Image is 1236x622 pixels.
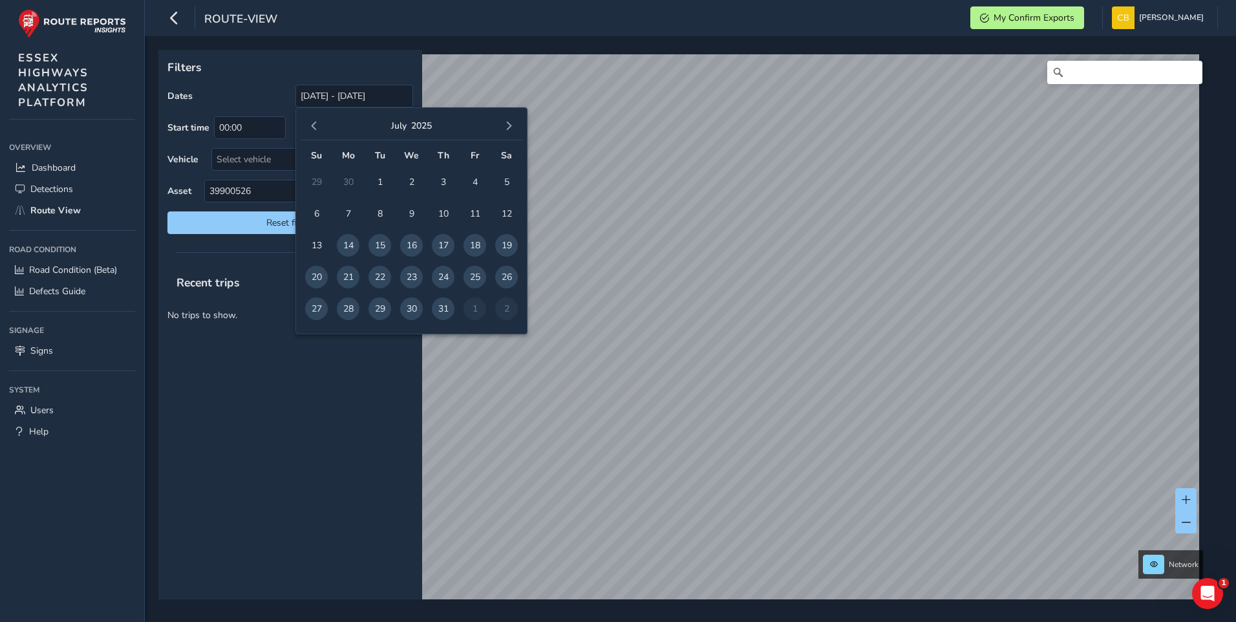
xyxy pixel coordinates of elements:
[1112,6,1208,29] button: [PERSON_NAME]
[167,90,193,102] label: Dates
[9,400,135,421] a: Users
[400,297,423,320] span: 30
[9,321,135,340] div: Signage
[391,120,407,132] button: July
[167,122,209,134] label: Start time
[311,149,322,162] span: Su
[204,11,277,29] span: route-view
[438,149,449,162] span: Th
[432,234,454,257] span: 17
[495,266,518,288] span: 26
[9,240,135,259] div: Road Condition
[342,149,355,162] span: Mo
[32,162,76,174] span: Dashboard
[1169,559,1199,570] span: Network
[9,138,135,157] div: Overview
[337,266,359,288] span: 21
[375,149,385,162] span: Tu
[970,6,1084,29] button: My Confirm Exports
[18,50,89,110] span: ESSEX HIGHWAYS ANALYTICS PLATFORM
[167,266,249,299] span: Recent trips
[337,234,359,257] span: 14
[432,266,454,288] span: 24
[205,180,391,202] span: 39900526
[9,380,135,400] div: System
[1192,578,1223,609] iframe: Intercom live chat
[30,183,73,195] span: Detections
[432,171,454,193] span: 3
[368,297,391,320] span: 29
[158,299,422,331] p: No trips to show.
[305,234,328,257] span: 13
[501,149,512,162] span: Sa
[167,185,191,197] label: Asset
[400,171,423,193] span: 2
[495,234,518,257] span: 19
[9,259,135,281] a: Road Condition (Beta)
[400,266,423,288] span: 23
[305,297,328,320] span: 27
[29,285,85,297] span: Defects Guide
[400,234,423,257] span: 16
[994,12,1074,24] span: My Confirm Exports
[337,297,359,320] span: 28
[368,202,391,225] span: 8
[177,217,403,229] span: Reset filters
[9,200,135,221] a: Route View
[305,266,328,288] span: 20
[9,157,135,178] a: Dashboard
[471,149,479,162] span: Fr
[463,234,486,257] span: 18
[463,202,486,225] span: 11
[18,9,126,38] img: rr logo
[30,345,53,357] span: Signs
[1219,578,1229,588] span: 1
[337,202,359,225] span: 7
[368,171,391,193] span: 1
[163,54,1199,614] canvas: Map
[167,211,413,234] button: Reset filters
[9,281,135,302] a: Defects Guide
[368,234,391,257] span: 15
[167,59,413,76] p: Filters
[495,202,518,225] span: 12
[9,178,135,200] a: Detections
[463,171,486,193] span: 4
[1112,6,1135,29] img: diamond-layout
[9,340,135,361] a: Signs
[1139,6,1204,29] span: [PERSON_NAME]
[29,425,48,438] span: Help
[495,171,518,193] span: 5
[1047,61,1202,84] input: Search
[368,266,391,288] span: 22
[9,421,135,442] a: Help
[411,120,432,132] button: 2025
[305,202,328,225] span: 6
[29,264,117,276] span: Road Condition (Beta)
[167,153,198,166] label: Vehicle
[404,149,419,162] span: We
[463,266,486,288] span: 25
[30,404,54,416] span: Users
[400,202,423,225] span: 9
[432,297,454,320] span: 31
[212,149,391,170] div: Select vehicle
[432,202,454,225] span: 10
[30,204,81,217] span: Route View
